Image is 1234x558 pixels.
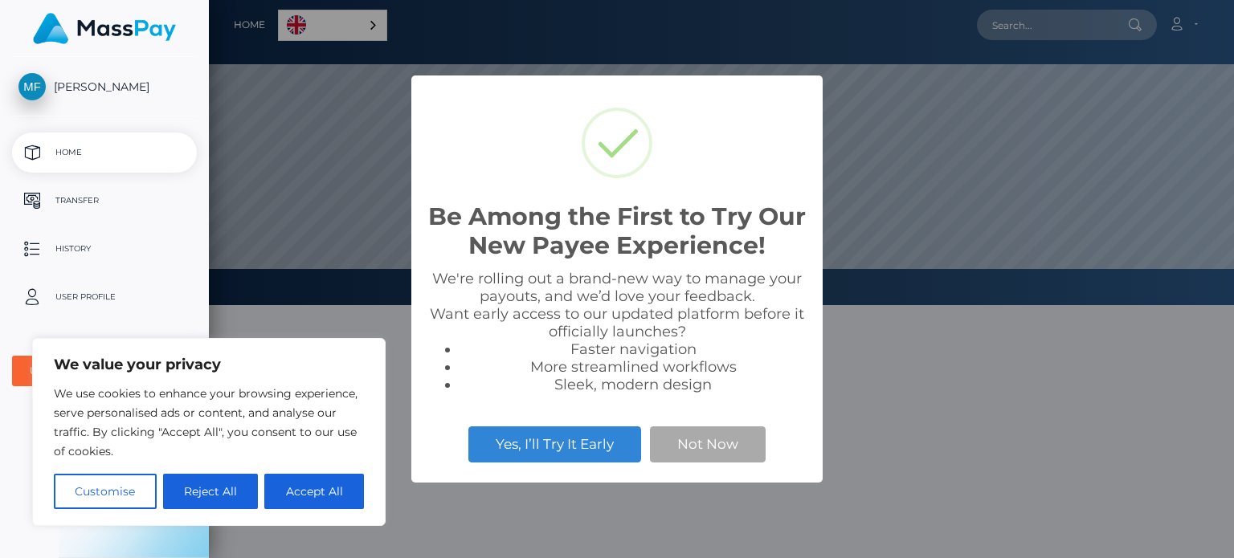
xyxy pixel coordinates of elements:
[54,474,157,509] button: Customise
[460,358,807,376] li: More streamlined workflows
[427,270,807,393] div: We're rolling out a brand-new way to manage your payouts, and we’d love your feedback. Want early...
[163,474,259,509] button: Reject All
[460,340,807,358] li: Faster navigation
[650,426,766,462] button: Not Now
[30,365,161,377] div: User Agreements
[12,356,197,386] button: User Agreements
[427,202,807,260] h2: Be Among the First to Try Our New Payee Experience!
[33,13,176,44] img: MassPay
[18,285,190,309] p: User Profile
[18,141,190,165] p: Home
[460,376,807,393] li: Sleek, modern design
[18,189,190,213] p: Transfer
[54,384,364,461] p: We use cookies to enhance your browsing experience, serve personalised ads or content, and analys...
[54,355,364,374] p: We value your privacy
[18,237,190,261] p: History
[32,338,386,526] div: We value your privacy
[12,79,197,94] span: [PERSON_NAME]
[264,474,364,509] button: Accept All
[468,426,641,462] button: Yes, I’ll Try It Early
